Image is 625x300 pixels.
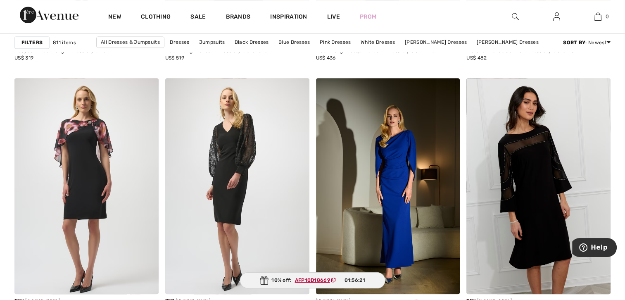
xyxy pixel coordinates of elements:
[190,13,206,22] a: Sale
[316,37,355,48] a: Pink Dresses
[21,39,43,46] strong: Filters
[141,13,171,22] a: Clothing
[295,277,330,283] ins: AFP10D18669
[563,39,611,46] div: : Newest
[594,12,601,21] img: My Bag
[108,13,121,22] a: New
[563,40,585,45] strong: Sort By
[572,238,617,259] iframe: Opens a widget where you can find more information
[270,13,307,22] span: Inspiration
[512,12,519,21] img: search the website
[166,37,193,48] a: Dresses
[195,37,229,48] a: Jumpsuits
[327,12,340,21] a: Live
[226,13,251,22] a: Brands
[553,12,560,21] img: My Info
[344,276,365,284] span: 01:56:21
[14,55,33,61] span: US$ 319
[165,55,184,61] span: US$ 519
[274,37,314,48] a: Blue Dresses
[260,276,268,285] img: Gift.svg
[53,39,76,46] span: 811 items
[401,37,471,48] a: [PERSON_NAME] Dresses
[316,78,460,294] img: Formal Cowl Sleeve Sheath Dress Style 253738. Black
[547,12,567,22] a: Sign In
[356,37,399,48] a: White Dresses
[606,13,609,20] span: 0
[316,55,336,61] span: US$ 436
[231,37,273,48] a: Black Dresses
[14,78,159,294] img: Floral Sheath Knee-Length Dress Style 254164. Black/Multi
[473,37,543,48] a: [PERSON_NAME] Dresses
[360,12,376,21] a: Prom
[466,78,611,294] img: Formal Knee-Length Dress Style 259744. Black
[20,7,78,23] img: 1ère Avenue
[165,78,309,294] img: Knee-Length Bodycon Dress Style 254052. Black
[96,36,164,48] a: All Dresses & Jumpsuits
[577,12,618,21] a: 0
[466,55,487,61] span: US$ 482
[240,272,385,288] div: 10% off:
